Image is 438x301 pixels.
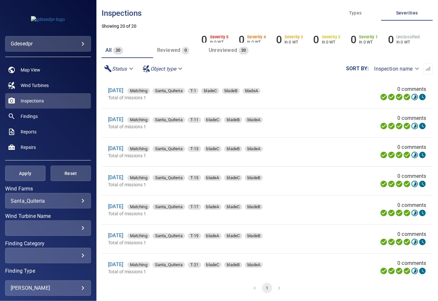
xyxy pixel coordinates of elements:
[388,151,395,159] svg: Data Formatted 100%
[59,170,83,178] span: Reset
[411,122,419,130] svg: Matching 22%
[113,47,123,54] span: 20
[411,93,419,101] svg: Matching 26%
[209,47,237,53] span: Unreviewed
[127,204,150,210] span: Matching
[419,180,426,188] svg: Classification 0%
[388,267,395,275] svg: Data Formatted 100%
[210,35,229,39] h6: Severity 5
[419,238,426,246] svg: Classification 0%
[204,146,222,152] span: bladeC
[188,233,201,239] span: T-19
[419,122,426,130] svg: Classification 0%
[13,170,37,178] span: Apply
[153,88,185,94] span: Santa_Quiteria
[380,93,388,101] svg: Uploading 100%
[188,204,201,210] span: T-17
[127,88,150,94] span: Matching
[102,9,433,17] h3: Inspections
[411,209,419,217] svg: Matching 21%
[204,233,222,239] span: bladeA
[224,146,242,152] span: bladeB
[346,66,369,71] label: Sort by :
[388,180,395,188] svg: Data Formatted 100%
[388,238,395,246] svg: Data Formatted 100%
[21,113,38,120] span: Findings
[245,262,263,268] div: bladeA
[108,203,124,209] a: [DATE]
[5,36,91,52] div: gdesedpr
[5,140,91,155] a: repairs noActive
[108,261,124,267] a: [DATE]
[102,63,137,74] div: Status
[224,175,242,181] div: bladeC
[395,151,403,159] svg: Selecting 100%
[245,233,263,239] div: bladeB
[108,94,321,101] p: Total of missions 1
[388,122,395,130] svg: Data Formatted 100%
[403,267,411,275] svg: ML Processing 100%
[351,34,356,46] h6: 0
[127,262,150,268] div: Matching
[380,238,388,246] svg: Uploading 100%
[201,88,219,94] div: bladeC
[224,262,242,268] div: bladeB
[243,88,261,94] div: bladeA
[108,87,124,93] a: [DATE]
[153,146,185,152] div: Santa_Quiteria
[351,34,378,46] li: Severity 1
[314,34,319,46] h6: 0
[396,40,420,44] p: in 0 WT
[284,40,303,44] p: in 0 WT
[276,34,282,46] h6: 0
[247,40,266,44] p: in 0 WT
[153,262,185,268] span: Santa_Quiteria
[153,233,185,239] div: Santa_Quiteria
[5,166,45,181] button: Apply
[108,145,124,151] a: [DATE]
[245,146,263,152] span: bladeA
[11,283,85,293] div: [PERSON_NAME]
[239,34,244,46] h6: 0
[395,93,403,101] svg: Selecting 100%
[245,117,263,123] span: bladeA
[380,122,388,130] svg: Uploading 100%
[388,34,394,46] h6: 0
[419,267,426,275] svg: Classification 0%
[395,267,403,275] svg: Selecting 100%
[21,144,36,150] span: Repairs
[108,123,322,130] p: Total of missions 1
[385,9,429,17] span: Severities
[5,78,91,93] a: windturbines noActive
[210,40,229,44] p: in 0 WT
[224,233,242,239] div: bladeC
[21,129,36,135] span: Reports
[182,47,189,54] span: 0
[411,267,419,275] svg: Matching 18%
[403,238,411,246] svg: ML Processing 100%
[204,262,222,268] span: bladeC
[222,88,240,94] div: bladeB
[359,35,378,39] h6: Severity 1
[5,62,91,78] a: map noActive
[11,198,85,204] div: Santa_Quiteria
[224,204,242,210] div: bladeC
[395,209,403,217] svg: Selecting 100%
[403,180,411,188] svg: ML Processing 100%
[188,262,201,268] div: T-21
[153,175,185,181] span: Santa_Quiteria
[188,146,201,152] span: T-13
[127,233,150,239] span: Matching
[188,88,199,94] span: T-1
[239,34,266,46] li: Severity 4
[188,117,201,123] div: T-11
